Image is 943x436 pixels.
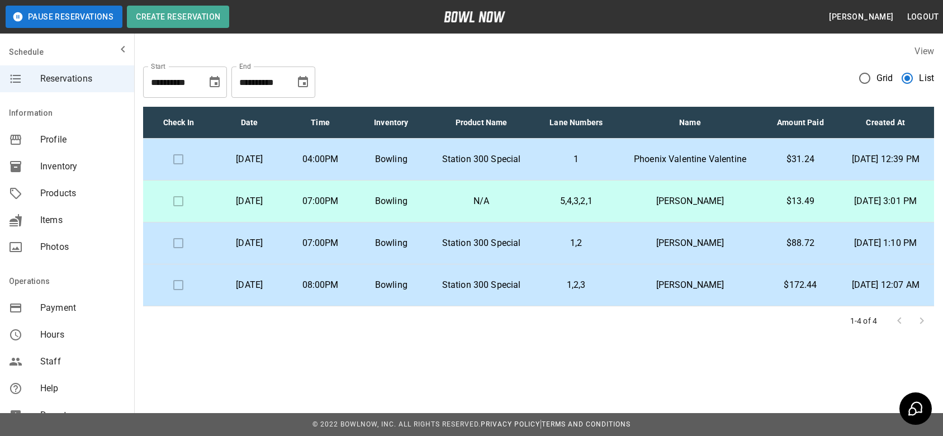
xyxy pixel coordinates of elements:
p: 07:00PM [294,195,347,208]
p: Bowling [364,195,418,208]
p: 1-4 of 4 [850,315,877,326]
p: [DATE] 12:07 AM [846,278,925,292]
button: Logout [903,7,943,27]
th: Name [617,107,764,139]
img: logo [444,11,505,22]
a: Privacy Policy [481,420,540,428]
th: Time [285,107,356,139]
p: Station 300 Special [435,236,527,250]
p: [DATE] 12:39 PM [846,153,925,166]
p: 07:00PM [294,236,347,250]
button: Choose date, selected date is Oct 27, 2025 [292,71,314,93]
span: Items [40,214,125,227]
span: Profile [40,133,125,146]
span: Reports [40,409,125,422]
p: Phoenix Valentine Valentine [625,153,755,166]
p: N/A [435,195,527,208]
button: Pause Reservations [6,6,122,28]
p: Bowling [364,236,418,250]
span: Help [40,382,125,395]
p: $172.44 [773,278,828,292]
p: [PERSON_NAME] [625,278,755,292]
p: 04:00PM [294,153,347,166]
p: [DATE] [223,153,276,166]
p: 1,2 [545,236,608,250]
span: © 2022 BowlNow, Inc. All Rights Reserved. [312,420,481,428]
th: Check In [143,107,214,139]
span: Photos [40,240,125,254]
button: [PERSON_NAME] [824,7,898,27]
span: Payment [40,301,125,315]
p: [DATE] 3:01 PM [846,195,925,208]
span: Hours [40,328,125,342]
label: View [914,46,934,56]
th: Amount Paid [764,107,837,139]
th: Inventory [356,107,427,139]
p: 1,2,3 [545,278,608,292]
button: Create Reservation [127,6,229,28]
p: Bowling [364,153,418,166]
span: Staff [40,355,125,368]
p: Bowling [364,278,418,292]
p: [PERSON_NAME] [625,236,755,250]
span: Reservations [40,72,125,86]
p: [DATE] [223,195,276,208]
p: 08:00PM [294,278,347,292]
p: 1 [545,153,608,166]
span: Products [40,187,125,200]
p: Station 300 Special [435,153,527,166]
th: Lane Numbers [536,107,617,139]
p: [DATE] [223,236,276,250]
p: Station 300 Special [435,278,527,292]
p: [PERSON_NAME] [625,195,755,208]
p: $13.49 [773,195,828,208]
p: 5,4,3,2,1 [545,195,608,208]
p: [DATE] [223,278,276,292]
p: $88.72 [773,236,828,250]
th: Product Name [427,107,536,139]
th: Date [214,107,285,139]
a: Terms and Conditions [542,420,631,428]
span: Grid [876,72,893,85]
th: Created At [837,107,934,139]
span: List [919,72,934,85]
span: Inventory [40,160,125,173]
button: Choose date, selected date is Sep 27, 2025 [203,71,226,93]
p: [DATE] 1:10 PM [846,236,925,250]
p: $31.24 [773,153,828,166]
